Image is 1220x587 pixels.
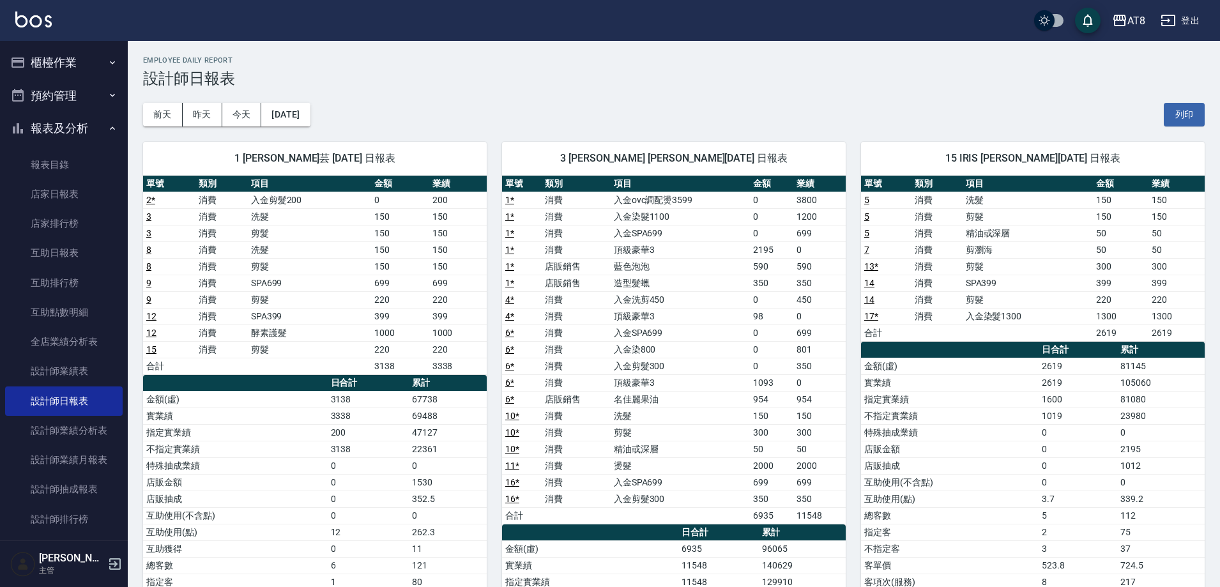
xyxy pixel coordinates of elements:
[911,176,962,192] th: 類別
[1148,308,1205,324] td: 1300
[793,324,845,341] td: 699
[750,424,793,441] td: 300
[1093,176,1149,192] th: 金額
[793,474,845,491] td: 699
[146,328,156,338] a: 12
[750,391,793,408] td: 954
[750,358,793,374] td: 0
[39,552,104,565] h5: [PERSON_NAME]
[542,457,611,474] td: 消費
[409,441,487,457] td: 22361
[517,152,830,165] span: 3 [PERSON_NAME] [PERSON_NAME][DATE] 日報表
[39,565,104,576] p: 主管
[542,176,611,192] th: 類別
[911,208,962,225] td: 消費
[328,457,409,474] td: 0
[143,441,328,457] td: 不指定實業績
[750,291,793,308] td: 0
[371,308,429,324] td: 399
[371,208,429,225] td: 150
[759,540,846,557] td: 96065
[1117,441,1205,457] td: 2195
[248,341,372,358] td: 剪髮
[502,507,542,524] td: 合計
[861,441,1039,457] td: 店販金額
[409,424,487,441] td: 47127
[409,524,487,540] td: 262.3
[195,291,248,308] td: 消費
[143,103,183,126] button: 前天
[611,391,750,408] td: 名佳麗果油
[1039,424,1117,441] td: 0
[611,441,750,457] td: 精油或深層
[963,225,1093,241] td: 精油或深層
[143,424,328,441] td: 指定實業績
[328,540,409,557] td: 0
[429,324,487,341] td: 1000
[750,441,793,457] td: 50
[1093,275,1149,291] td: 399
[371,192,429,208] td: 0
[678,540,759,557] td: 6935
[611,192,750,208] td: 入金ovc調配燙3599
[1039,474,1117,491] td: 0
[248,225,372,241] td: 剪髮
[146,261,151,271] a: 8
[5,268,123,298] a: 互助排行榜
[1093,225,1149,241] td: 50
[429,308,487,324] td: 399
[143,507,328,524] td: 互助使用(不含點)
[861,358,1039,374] td: 金額(虛)
[1117,491,1205,507] td: 339.2
[750,491,793,507] td: 350
[1039,391,1117,408] td: 1600
[1039,342,1117,358] th: 日合計
[261,103,310,126] button: [DATE]
[542,424,611,441] td: 消費
[248,258,372,275] td: 剪髮
[502,176,846,524] table: a dense table
[611,341,750,358] td: 入金染800
[429,176,487,192] th: 業績
[542,374,611,391] td: 消費
[371,241,429,258] td: 150
[1148,176,1205,192] th: 業績
[750,324,793,341] td: 0
[1127,13,1145,29] div: AT8
[1148,208,1205,225] td: 150
[611,457,750,474] td: 燙髮
[750,208,793,225] td: 0
[371,291,429,308] td: 220
[861,507,1039,524] td: 總客數
[5,327,123,356] a: 全店業績分析表
[542,241,611,258] td: 消費
[5,298,123,327] a: 互助點數明細
[248,176,372,192] th: 項目
[611,308,750,324] td: 頂級豪華3
[611,241,750,258] td: 頂級豪華3
[429,208,487,225] td: 150
[1148,258,1205,275] td: 300
[864,245,869,255] a: 7
[542,291,611,308] td: 消費
[793,491,845,507] td: 350
[248,291,372,308] td: 剪髮
[963,208,1093,225] td: 剪髮
[611,374,750,391] td: 頂級豪華3
[611,258,750,275] td: 藍色泡泡
[1039,491,1117,507] td: 3.7
[542,441,611,457] td: 消費
[1117,342,1205,358] th: 累計
[542,275,611,291] td: 店販銷售
[793,507,845,524] td: 11548
[542,474,611,491] td: 消費
[1039,507,1117,524] td: 5
[861,457,1039,474] td: 店販抽成
[750,258,793,275] td: 590
[963,258,1093,275] td: 剪髮
[911,241,962,258] td: 消費
[861,474,1039,491] td: 互助使用(不含點)
[143,176,487,375] table: a dense table
[1148,324,1205,341] td: 2619
[146,294,151,305] a: 9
